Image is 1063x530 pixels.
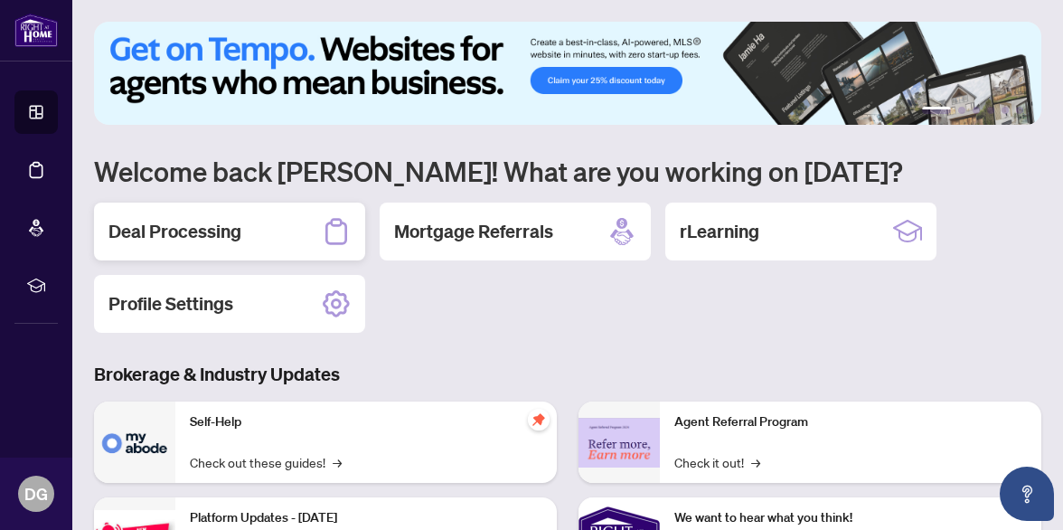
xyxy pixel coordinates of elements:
[394,219,553,244] h2: Mortgage Referrals
[190,452,342,472] a: Check out these guides!→
[24,481,48,506] span: DG
[674,412,1027,432] p: Agent Referral Program
[674,508,1027,528] p: We want to hear what you think!
[94,402,175,483] img: Self-Help
[14,14,58,47] img: logo
[1016,107,1023,114] button: 6
[333,452,342,472] span: →
[751,452,760,472] span: →
[94,22,1041,125] img: Slide 0
[108,219,241,244] h2: Deal Processing
[190,508,542,528] p: Platform Updates - [DATE]
[94,154,1041,188] h1: Welcome back [PERSON_NAME]! What are you working on [DATE]?
[674,452,760,472] a: Check it out!→
[94,362,1041,387] h3: Brokerage & Industry Updates
[190,412,542,432] p: Self-Help
[108,291,233,317] h2: Profile Settings
[987,107,994,114] button: 4
[1002,107,1009,114] button: 5
[973,107,980,114] button: 3
[579,418,660,468] img: Agent Referral Program
[528,409,550,431] span: pushpin
[680,219,759,244] h2: rLearning
[1000,467,1054,521] button: Open asap
[922,107,951,114] button: 1
[958,107,965,114] button: 2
